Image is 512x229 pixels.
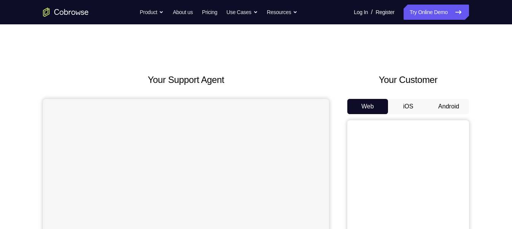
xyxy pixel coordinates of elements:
[347,99,388,114] button: Web
[404,5,469,20] a: Try Online Demo
[140,5,164,20] button: Product
[202,5,217,20] a: Pricing
[428,99,469,114] button: Android
[267,5,298,20] button: Resources
[43,73,329,87] h2: Your Support Agent
[43,8,89,17] a: Go to the home page
[347,73,469,87] h2: Your Customer
[388,99,429,114] button: iOS
[354,5,368,20] a: Log In
[173,5,192,20] a: About us
[371,8,372,17] span: /
[376,5,394,20] a: Register
[226,5,258,20] button: Use Cases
